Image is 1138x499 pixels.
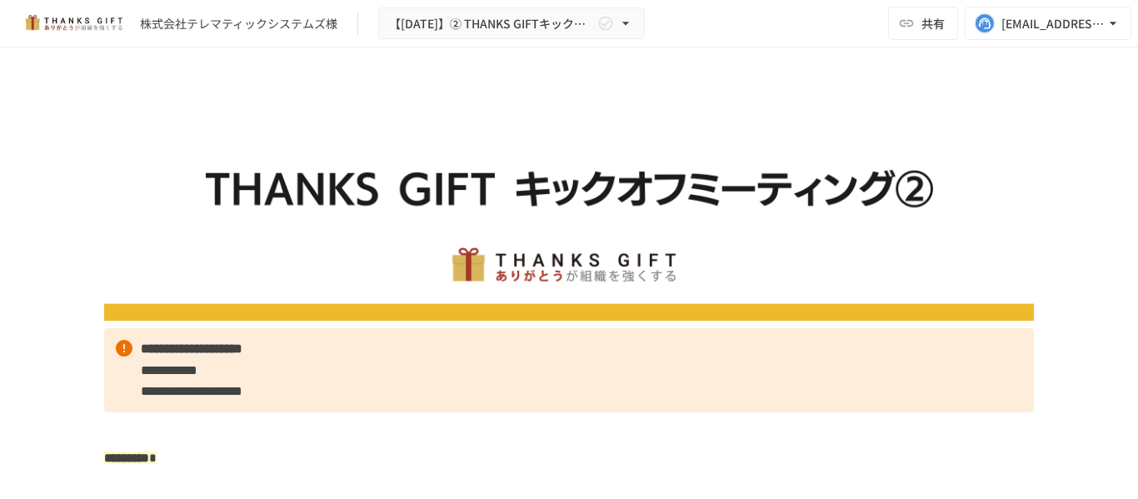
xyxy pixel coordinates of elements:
div: 株式会社テレマティックシステムズ様 [140,15,337,32]
button: [EMAIL_ADDRESS][DOMAIN_NAME] [965,7,1131,40]
img: DQqB4zCuRvHwOxrHXRba0Qwl6GF0LhVVkzBhhMhROoq [104,88,1034,321]
div: [EMAIL_ADDRESS][DOMAIN_NAME] [1001,13,1105,34]
button: 【[DATE]】② THANKS GIFTキックオフMTG [378,7,645,40]
img: mMP1OxWUAhQbsRWCurg7vIHe5HqDpP7qZo7fRoNLXQh [20,10,127,37]
button: 共有 [888,7,958,40]
span: 【[DATE]】② THANKS GIFTキックオフMTG [389,13,594,34]
span: 共有 [921,14,945,32]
